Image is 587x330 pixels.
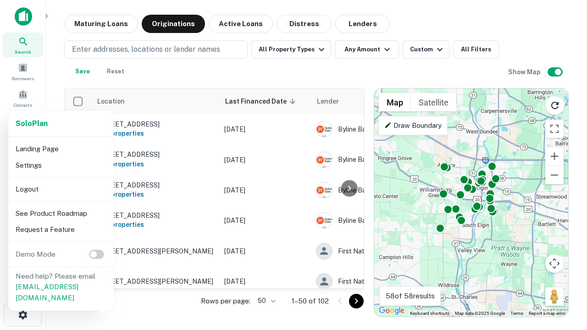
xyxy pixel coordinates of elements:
a: [EMAIL_ADDRESS][DOMAIN_NAME] [16,283,78,302]
li: Landing Page [12,141,110,157]
p: Need help? Please email [16,271,106,303]
li: See Product Roadmap [12,205,110,222]
strong: Solo Plan [16,119,48,128]
li: Logout [12,181,110,198]
li: Request a Feature [12,221,110,238]
p: Demo Mode [12,249,59,260]
a: SoloPlan [16,118,48,129]
iframe: Chat Widget [541,257,587,301]
li: Settings [12,157,110,174]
